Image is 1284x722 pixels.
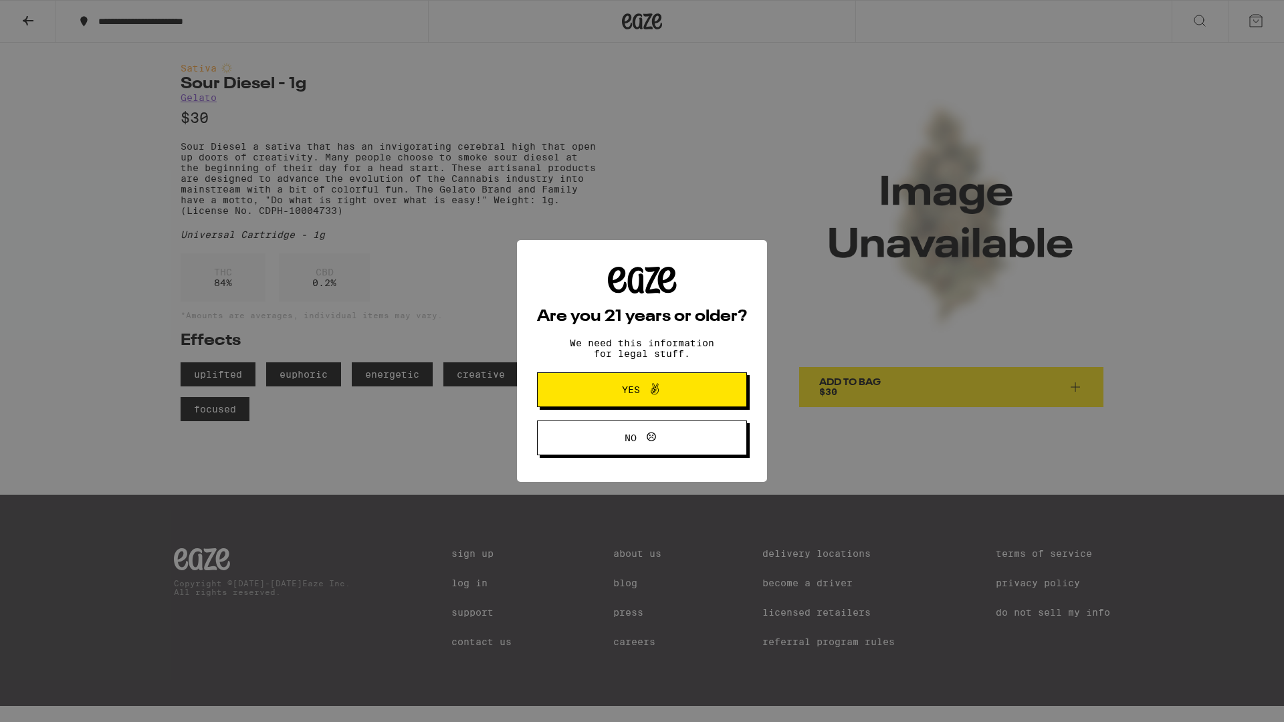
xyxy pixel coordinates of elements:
p: We need this information for legal stuff. [558,338,726,359]
span: No [625,433,637,443]
button: Yes [537,372,747,407]
button: No [537,420,747,455]
h2: Are you 21 years or older? [537,309,747,325]
span: Yes [622,385,640,394]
